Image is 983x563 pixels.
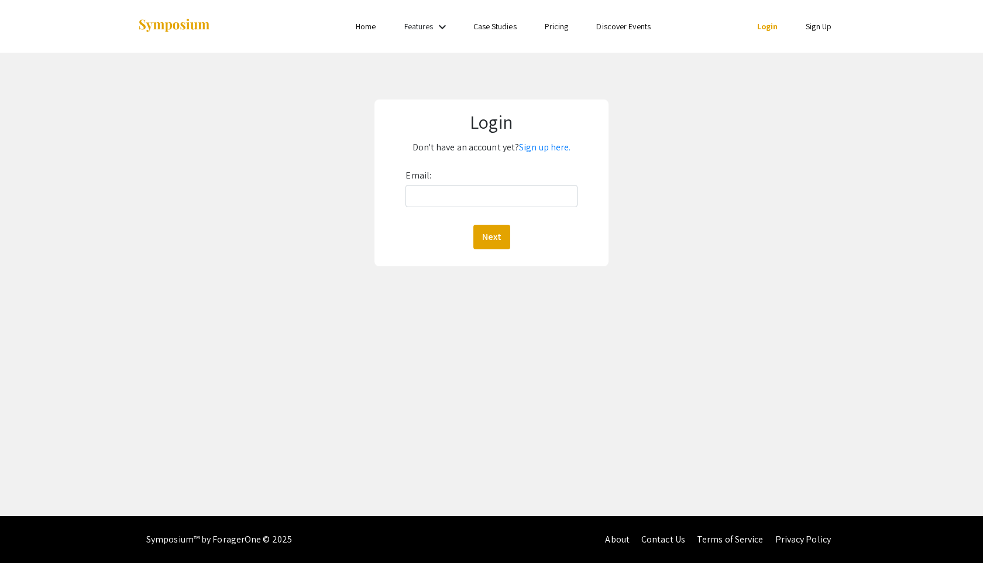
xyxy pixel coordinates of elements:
[519,141,570,153] a: Sign up here.
[146,516,292,563] div: Symposium™ by ForagerOne © 2025
[435,20,449,34] mat-icon: Expand Features list
[545,21,569,32] a: Pricing
[697,533,764,545] a: Terms of Service
[384,111,599,133] h1: Login
[605,533,630,545] a: About
[806,21,831,32] a: Sign Up
[641,533,685,545] a: Contact Us
[473,21,517,32] a: Case Studies
[356,21,376,32] a: Home
[757,21,778,32] a: Login
[384,138,599,157] p: Don't have an account yet?
[775,533,831,545] a: Privacy Policy
[473,225,510,249] button: Next
[596,21,651,32] a: Discover Events
[405,166,431,185] label: Email:
[138,18,211,34] img: Symposium by ForagerOne
[404,21,434,32] a: Features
